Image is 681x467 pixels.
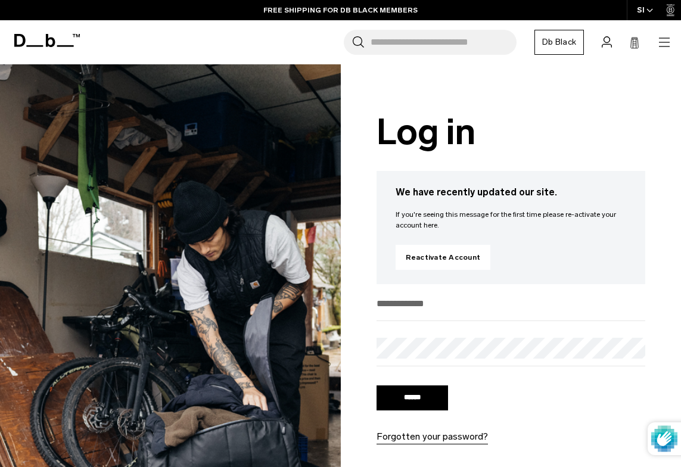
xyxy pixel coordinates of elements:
[396,209,627,231] p: If you're seeing this message for the first time please re-activate your account here.
[263,5,418,15] a: FREE SHIPPING FOR DB BLACK MEMBERS
[396,245,491,270] a: Reactivate Account
[377,112,646,152] h1: Log in
[396,185,627,200] h3: We have recently updated our site.
[534,30,584,55] a: Db Black
[651,422,677,455] img: Protected by hCaptcha
[377,429,488,444] a: Forgotten your password?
